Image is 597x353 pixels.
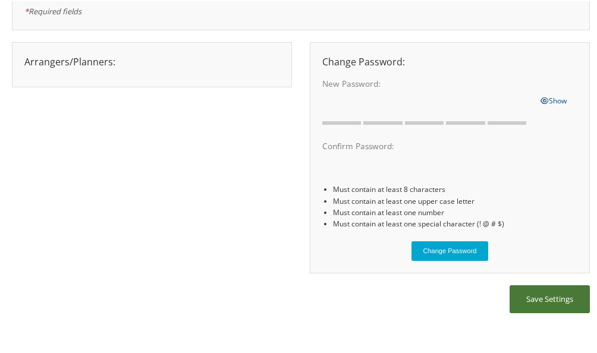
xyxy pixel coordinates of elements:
button: Save Settings [510,284,590,312]
div: Arrangers/Planners: [15,53,288,68]
div: Change Password: [313,53,586,68]
span: Show [541,94,567,105]
label: Confirm Password: [322,139,532,151]
li: Must contain at least one special character (! @ # $) [333,217,577,228]
button: Change Password [411,240,489,260]
label: New Password: [322,77,532,89]
a: Show [541,92,567,105]
em: Required fields [24,5,81,15]
li: Must contain at least one upper case letter [333,194,577,206]
li: Must contain at least one number [333,206,577,217]
li: Must contain at least 8 characters [333,182,577,194]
